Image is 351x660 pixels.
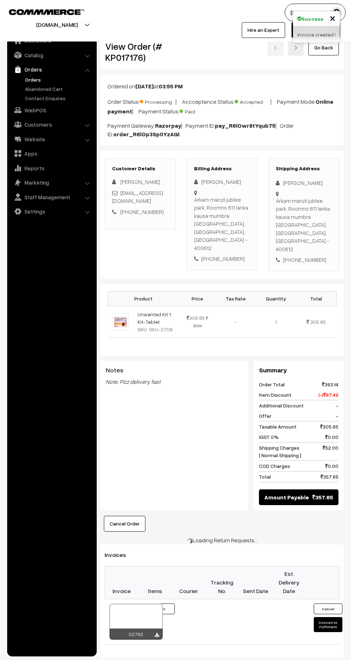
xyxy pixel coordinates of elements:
th: Est. Delivery Date [272,566,306,599]
span: 52.00 [323,444,338,459]
b: 03:55 PM [159,83,183,90]
button: Close [330,13,336,23]
a: Unwanted Kit 1 Kit-Tablet [138,311,171,325]
span: 305.65 [320,423,338,430]
button: Cancel Order [104,516,145,532]
strong: Success [302,15,323,23]
p: Payment Gateway: | Payment ID: | Order ID: [107,121,337,138]
a: Reports [9,162,94,175]
b: Razorpay [155,122,181,129]
span: Total [259,473,271,480]
th: Product [108,291,179,306]
span: Taxable Amount [259,423,297,430]
div: [PERSON_NAME] [276,179,332,187]
th: Courier [172,566,206,599]
h3: Billing Address [194,166,250,172]
div: SKU: SKU-2708 [138,326,175,333]
td: - [216,306,256,337]
div: 02792 [110,629,163,640]
a: [PHONE_NUMBER] [120,209,164,215]
th: Quantity [256,291,296,306]
a: My Subscription [292,22,340,38]
span: × [330,11,336,24]
h2: View Order (# KP017176) [105,41,176,63]
button: [PERSON_NAME] [285,4,346,21]
a: Settings [9,205,94,218]
span: - [336,412,338,420]
span: Offer [259,412,271,420]
p: Order Status: | Accceptance Status: | Payment Mode: | Payment Status: [107,96,337,116]
div: [PHONE_NUMBER] [276,256,332,264]
div: [PERSON_NAME] [194,178,250,186]
th: Sent Date [239,566,273,599]
span: IGST 0% [259,433,279,441]
span: 0.00 [325,433,338,441]
a: Apps [9,147,94,160]
h3: Notes [106,366,243,374]
span: Amount Payable [264,493,309,502]
b: [DATE] [135,83,154,90]
a: Orders [9,63,94,76]
span: Shipping Charges [ Normal Shipping ] [259,444,301,459]
img: user [331,7,342,18]
button: Cancel [314,603,342,614]
a: Abandoned Cart [23,85,94,93]
span: COD Charges [259,462,290,470]
a: Orders [23,76,94,83]
a: Website [9,133,94,146]
button: Convert to Fulfilment [314,617,342,632]
div: [PHONE_NUMBER] [194,255,250,263]
a: Marketing [9,176,94,189]
span: Order Total [259,381,285,388]
span: Accepted [235,96,270,106]
th: Tracking No. [205,566,239,599]
img: ajax-load-sm.gif [187,538,193,544]
p: Ordered on at [107,82,337,91]
img: UNWANTED KIT.jpeg [112,313,129,330]
th: Invoice [105,566,139,599]
a: Go Back [308,40,339,55]
h3: Customer Details [112,166,168,172]
a: [EMAIL_ADDRESS][DOMAIN_NAME] [112,190,163,204]
img: right-arrow.png [294,46,298,50]
th: Items [138,566,172,599]
th: Price [179,291,216,306]
span: Invoices [105,551,135,558]
th: Tax Rate [216,291,256,306]
blockquote: Note: Plzz delivery fast [106,377,243,386]
a: Customers [9,118,94,131]
img: COMMMERCE [9,9,84,15]
h3: Summary [259,366,338,374]
div: Invoice created ! [293,26,340,43]
span: 305.65 [187,315,205,321]
a: Hire an Expert [242,22,285,38]
span: 357.65 [312,493,333,502]
div: Arkam manzil jublee park, Roomno 611 lanka kausa mumbra [GEOGRAPHIC_DATA], [GEOGRAPHIC_DATA], [GE... [276,197,332,253]
div: Arkam manzil jublee park, Roomno 611 lanka kausa mumbra [GEOGRAPHIC_DATA], [GEOGRAPHIC_DATA], [GE... [194,196,250,252]
span: [PERSON_NAME] [120,179,160,185]
span: 393.14 [322,381,338,388]
h3: Shipping Address [276,166,332,172]
a: Staff Management [9,191,94,204]
span: - [336,402,338,409]
span: 0.00 [325,462,338,470]
a: Catalog [9,49,94,62]
div: Loading Return Requests… [100,536,344,544]
a: COMMMERCE [9,7,72,16]
span: Item Discount [259,391,292,399]
th: Total [296,291,336,306]
span: Processing [140,96,175,106]
span: Additional Discount [259,402,304,409]
a: Contact Enquires [23,94,94,102]
span: 1 [275,319,277,325]
button: [DOMAIN_NAME] [11,16,103,34]
span: (-) 87.49 [318,391,338,399]
a: WebPOS [9,104,94,117]
b: order_R6lOp3Sp0YzAGl [113,131,179,138]
span: Paid [179,106,215,115]
span: 305.65 [310,319,326,325]
span: 357.65 [321,473,338,480]
b: pay_R6lOwr8tYqub75 [215,122,275,129]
